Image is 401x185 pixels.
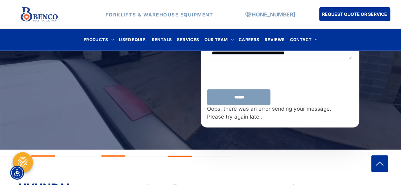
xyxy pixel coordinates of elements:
[236,35,262,44] a: CAREERS
[10,166,24,180] div: Accessibility Menu
[262,35,288,44] a: REVIEWS
[287,35,320,44] a: CONTACT
[246,11,295,17] a: [PHONE_NUMBER]
[322,8,387,20] span: REQUEST QUOTE OR SERVICE
[149,35,175,44] a: RENTALS
[81,35,117,44] a: PRODUCTS
[116,35,149,44] a: USED EQUIP.
[174,35,202,44] a: SERVICES
[319,7,390,21] a: REQUEST QUOTE OR SERVICE
[202,35,236,44] a: OUR TEAM
[106,11,213,17] strong: FORKLIFTS & WAREHOUSE EQUIPMENT
[208,63,294,85] iframe: reCAPTCHA
[207,105,353,121] div: Oops, there was an error sending your message. Please try again later.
